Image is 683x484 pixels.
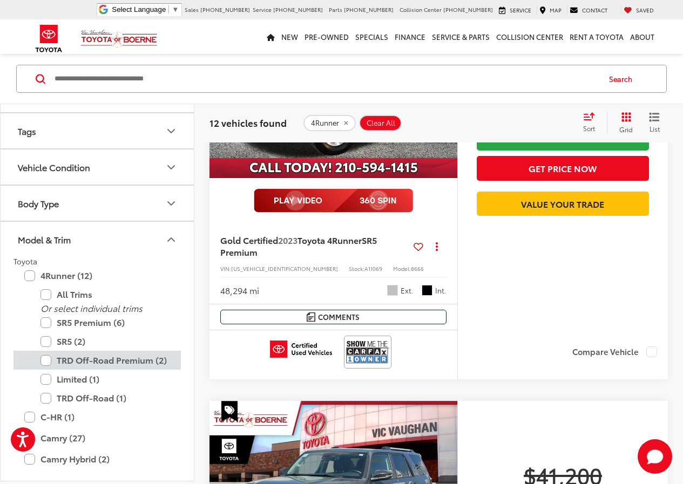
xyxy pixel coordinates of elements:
img: full motion video [254,189,413,213]
span: 8666 [411,264,424,272]
button: List View [641,112,668,133]
span: Sales [185,5,199,13]
span: Clear All [367,118,395,127]
a: Service [496,6,534,15]
a: Contact [567,6,610,15]
button: Toggle Chat Window [638,439,672,474]
div: Model & Trim [18,234,71,244]
span: ▼ [172,5,179,13]
span: VIN: [220,264,231,272]
span: Grid [619,124,633,133]
a: About [627,19,658,54]
span: ​ [168,5,169,13]
label: SR5 (2) [40,332,170,351]
span: [PHONE_NUMBER] [273,5,323,13]
button: remove 4Runner [303,114,356,131]
label: TRD Off-Road (1) [40,388,170,407]
label: All Trims [40,285,170,304]
span: List [649,124,660,133]
span: Gold Certified [220,234,278,246]
img: View CARFAX report [346,338,389,366]
span: Contact [582,6,607,14]
label: TRD Off-Road Premium (2) [40,351,170,370]
div: Body Type [18,198,59,208]
label: Compare Vehicle [572,346,657,357]
label: Limited (1) [40,370,170,388]
label: Camry (27) [24,428,170,447]
div: Body Type [165,197,178,210]
a: Specials [352,19,391,54]
span: Model: [393,264,411,272]
a: Map [537,6,564,15]
a: My Saved Vehicles [621,6,657,15]
img: Comments [307,312,315,322]
button: Select sort value [578,112,607,133]
button: Search [599,65,648,92]
div: Tags [18,126,36,136]
span: 4Runner [311,118,339,127]
span: Comments [318,312,360,322]
div: Vehicle Condition [165,161,178,174]
span: Select Language [112,5,166,13]
span: Sort [583,124,595,133]
button: Body TypeBody Type [1,186,195,221]
a: Rent a Toyota [566,19,627,54]
button: Grid View [607,112,641,133]
div: 48,294 mi [220,284,259,297]
button: Clear All [359,114,402,131]
label: SR5 Premium (6) [40,313,170,332]
a: Gold Certified2023Toyota 4RunnerSR5 Premium [220,234,409,258]
span: Collision Center [400,5,442,13]
label: C-HR (1) [24,407,170,426]
img: Toyota [29,21,69,56]
span: Service [510,6,531,14]
svg: Start Chat [638,439,672,474]
button: TagsTags [1,113,195,148]
span: Graphite [422,285,432,296]
span: 12 vehicles found [209,115,287,128]
span: Service [253,5,272,13]
span: Stock: [349,264,364,272]
span: A11069 [364,264,382,272]
span: [PHONE_NUMBER] [200,5,250,13]
span: [US_VEHICLE_IDENTIFICATION_NUMBER] [231,264,338,272]
i: Or select individual trims [40,302,143,314]
button: Actions [428,237,447,256]
a: Pre-Owned [301,19,352,54]
div: Model & Trim [165,233,178,246]
span: Saved [636,6,654,14]
span: Silver [387,285,398,296]
input: Search by Make, Model, or Keyword [53,66,599,92]
a: Value Your Trade [477,192,649,216]
a: Home [263,19,278,54]
span: Map [550,6,562,14]
div: Vehicle Condition [18,162,90,172]
span: Toyota [13,256,37,267]
span: Ext. [401,285,414,296]
span: Parts [329,5,342,13]
button: Model & TrimModel & Trim [1,222,195,257]
span: [PHONE_NUMBER] [443,5,493,13]
span: dropdown dots [436,242,438,250]
img: Vic Vaughan Toyota of Boerne [80,29,158,48]
span: Special [221,401,238,421]
button: Comments [220,310,447,324]
label: Camry Hybrid (2) [24,449,170,468]
span: Int. [435,285,447,296]
span: Toyota 4Runner [297,234,362,246]
span: 2023 [278,234,297,246]
img: Toyota Certified Used Vehicles [270,340,332,358]
span: [PHONE_NUMBER] [344,5,394,13]
a: Finance [391,19,429,54]
button: Get Price Now [477,156,649,180]
div: Tags [165,125,178,138]
a: Collision Center [493,19,566,54]
a: New [278,19,301,54]
label: 4Runner (12) [24,266,170,285]
a: Select Language​ [112,5,179,13]
a: Service & Parts: Opens in a new tab [429,19,493,54]
span: SR5 Premium [220,234,377,258]
button: Vehicle ConditionVehicle Condition [1,149,195,185]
